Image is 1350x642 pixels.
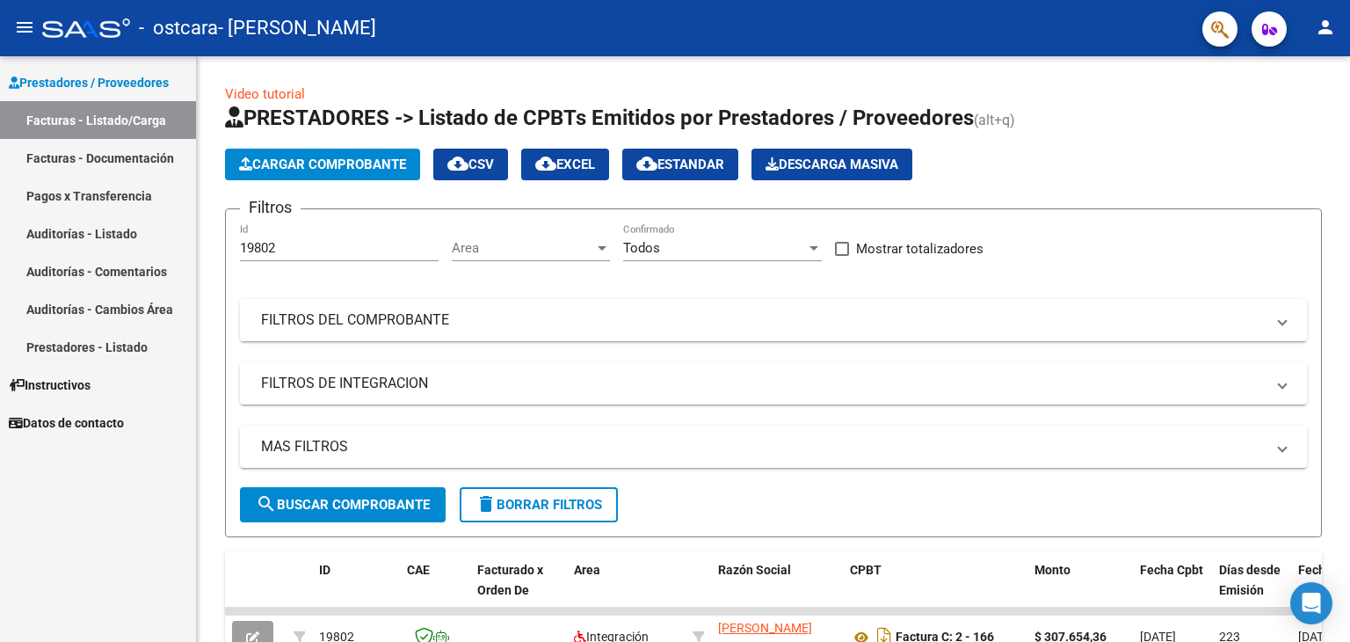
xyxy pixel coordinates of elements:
[400,551,470,629] datatable-header-cell: CAE
[9,376,91,395] span: Instructivos
[261,374,1265,393] mat-panel-title: FILTROS DE INTEGRACION
[1034,563,1071,577] span: Monto
[751,149,912,180] app-download-masive: Descarga masiva de comprobantes (adjuntos)
[1140,563,1203,577] span: Fecha Cpbt
[711,551,843,629] datatable-header-cell: Razón Social
[1298,563,1347,597] span: Fecha Recibido
[766,157,898,172] span: Descarga Masiva
[240,195,301,220] h3: Filtros
[256,497,430,513] span: Buscar Comprobante
[1027,551,1133,629] datatable-header-cell: Monto
[535,157,595,172] span: EXCEL
[261,310,1265,330] mat-panel-title: FILTROS DEL COMPROBANTE
[452,240,594,256] span: Area
[240,487,446,522] button: Buscar Comprobante
[14,17,35,38] mat-icon: menu
[407,563,430,577] span: CAE
[240,299,1307,341] mat-expansion-panel-header: FILTROS DEL COMPROBANTE
[974,112,1015,128] span: (alt+q)
[225,149,420,180] button: Cargar Comprobante
[574,563,600,577] span: Area
[460,487,618,522] button: Borrar Filtros
[447,157,494,172] span: CSV
[636,153,657,174] mat-icon: cloud_download
[1290,582,1332,624] div: Open Intercom Messenger
[622,149,738,180] button: Estandar
[521,149,609,180] button: EXCEL
[1315,17,1336,38] mat-icon: person
[535,153,556,174] mat-icon: cloud_download
[240,426,1307,468] mat-expansion-panel-header: MAS FILTROS
[218,9,376,47] span: - [PERSON_NAME]
[477,563,543,597] span: Facturado x Orden De
[1219,563,1281,597] span: Días desde Emisión
[623,240,660,256] span: Todos
[718,563,791,577] span: Razón Social
[850,563,882,577] span: CPBT
[751,149,912,180] button: Descarga Masiva
[312,551,400,629] datatable-header-cell: ID
[470,551,567,629] datatable-header-cell: Facturado x Orden De
[1212,551,1291,629] datatable-header-cell: Días desde Emisión
[9,413,124,433] span: Datos de contacto
[240,362,1307,405] mat-expansion-panel-header: FILTROS DE INTEGRACION
[139,9,218,47] span: - ostcara
[856,238,983,259] span: Mostrar totalizadores
[256,493,277,514] mat-icon: search
[225,106,974,130] span: PRESTADORES -> Listado de CPBTs Emitidos por Prestadores / Proveedores
[239,157,406,172] span: Cargar Comprobante
[447,153,468,174] mat-icon: cloud_download
[225,86,305,102] a: Video tutorial
[718,621,812,635] span: [PERSON_NAME]
[843,551,1027,629] datatable-header-cell: CPBT
[1133,551,1212,629] datatable-header-cell: Fecha Cpbt
[319,563,330,577] span: ID
[475,497,602,513] span: Borrar Filtros
[9,73,169,92] span: Prestadores / Proveedores
[475,493,497,514] mat-icon: delete
[636,157,724,172] span: Estandar
[261,437,1265,456] mat-panel-title: MAS FILTROS
[433,149,508,180] button: CSV
[567,551,686,629] datatable-header-cell: Area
